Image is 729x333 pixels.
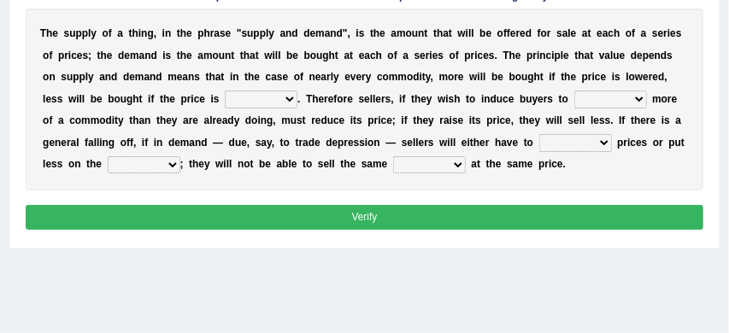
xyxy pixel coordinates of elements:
b: e [510,27,516,39]
b: b [286,50,292,61]
b: f [109,27,112,39]
b: s [652,27,658,39]
b: p [465,50,471,61]
b: u [69,27,75,39]
b: s [64,27,70,39]
b: t [449,27,452,39]
b: e [97,93,103,105]
b: i [138,27,141,39]
b: . [495,50,497,61]
b: m [398,71,408,83]
b: T [503,50,509,61]
b: a [603,27,608,39]
b: h [204,27,210,39]
b: h [329,50,335,61]
b: a [344,50,350,61]
b: e [658,27,664,39]
b: , [664,71,667,83]
b: t [231,50,234,61]
b: t [220,71,224,83]
b: a [321,71,327,83]
b: i [230,71,232,83]
b: d [123,71,129,83]
b: t [588,27,591,39]
b: g [322,50,328,61]
b: a [215,71,221,83]
b: m [168,71,177,83]
b: e [432,50,438,61]
b: o [406,27,412,39]
b: a [364,50,370,61]
b: d [111,71,117,83]
b: d [156,71,162,83]
b: t [370,27,373,39]
b: e [52,27,58,39]
b: i [466,27,468,39]
b: w [469,71,477,83]
b: i [273,50,275,61]
b: o [448,71,454,83]
b: i [430,50,432,61]
b: y [88,71,94,83]
b: b [108,93,114,105]
b: s [667,50,673,61]
b: s [51,93,57,105]
b: b [491,71,497,83]
b: d [631,50,637,61]
b: e [226,27,232,39]
b: y [366,71,372,83]
b: e [292,50,298,61]
b: h [101,50,107,61]
b: n [418,27,424,39]
b: r [649,71,653,83]
b: w [635,71,643,83]
b: t [97,50,101,61]
b: l [568,27,571,39]
b: e [45,93,51,105]
b: s [82,50,88,61]
b: s [220,27,226,39]
b: c [370,50,376,61]
b: d [661,50,667,61]
b: b [509,71,515,83]
b: t [244,71,248,83]
b: d [303,27,309,39]
b: a [562,27,568,39]
b: a [271,71,277,83]
b: f [632,27,635,39]
b: u [614,50,620,61]
b: a [582,27,588,39]
b: i [76,93,79,105]
b: r [663,27,667,39]
b: n [150,71,156,83]
b: l [331,71,333,83]
b: n [141,27,147,39]
b: f [456,50,459,61]
b: l [278,50,280,61]
b: r [326,71,331,83]
b: t [540,71,544,83]
b: r [533,50,538,61]
b: r [64,50,68,61]
b: a [250,50,256,61]
b: p [82,27,88,39]
b: i [550,71,552,83]
b: a [641,27,647,39]
b: r [588,71,592,83]
b: e [124,50,130,61]
b: o [294,71,300,83]
b: e [486,27,492,39]
b: n [540,50,546,61]
b: e [356,71,362,83]
b: l [88,27,91,39]
b: o [626,27,632,39]
b: d [337,27,343,39]
b: T [40,27,46,39]
b: n [144,50,150,61]
b: e [649,50,655,61]
b: t [590,50,593,61]
b: t [206,71,209,83]
b: p [582,71,588,83]
b: a [403,50,409,61]
b: e [315,71,321,83]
